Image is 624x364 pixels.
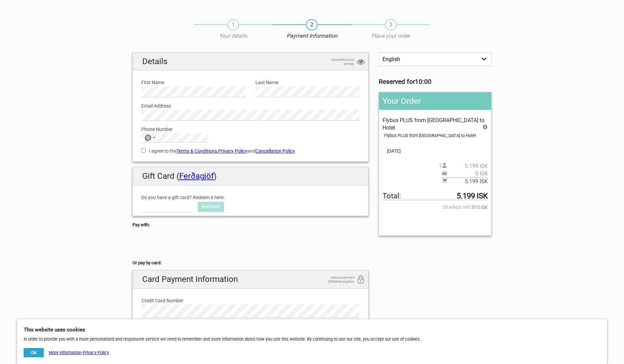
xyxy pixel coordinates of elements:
[198,202,224,211] a: Redeem
[320,275,354,284] span: secure payment 256bit encryption
[415,78,432,85] strong: 10:00
[255,148,295,154] a: Cancellation Policy
[382,204,488,211] span: Of which VAT:
[49,350,81,355] a: More information
[17,319,607,364] div: In order to provide you with a more personalized and responsive service we need to remember and s...
[9,12,77,17] p: We're away right now. Please check back later!
[442,170,488,177] span: Pickup price
[379,92,491,110] h2: Your Order
[357,58,365,67] i: privacy protection
[132,237,193,251] iframe: Cadre de bouton sécurisé pour le paiement
[385,19,397,31] span: 3
[379,78,492,85] h3: Reserved for
[442,177,488,185] span: Subtotal
[457,192,488,200] strong: 5.199 ISK
[273,32,351,40] p: Payment Information
[382,192,488,200] span: Total to be paid
[227,19,239,31] span: 1
[176,148,217,154] a: Terms & Conditions
[142,133,159,142] button: Selected country
[142,297,359,304] label: Credit Card Number
[141,126,360,133] label: Phone Number
[141,194,245,201] label: Do you have a gift card? Redeem it here.
[24,348,109,357] div: -
[382,117,484,131] span: Flybus PLUS from [GEOGRAPHIC_DATA] to Hotel
[320,58,354,66] span: we protect your privacy
[384,132,488,139] div: Flybus PLUS from [GEOGRAPHIC_DATA] to Hotel
[24,348,44,357] button: OK
[24,326,600,333] h5: This website uses cookies
[439,162,488,170] span: 1 person(s)
[141,147,360,155] label: I agree to the , and
[194,32,273,40] p: Your details
[179,171,214,181] a: Ferðagjöf
[382,147,488,155] span: [DATE]
[447,170,488,177] span: 0 ISK
[141,79,245,86] label: First Name
[133,270,368,288] h2: Card Payment Information
[357,275,365,285] i: 256bit encryption
[447,162,488,170] span: 5.199 ISK
[133,53,368,71] h2: Details
[132,221,369,229] h5: Pay with:
[83,350,109,355] a: Privacy Policy
[472,204,488,211] strong: 515 ISK
[133,167,368,185] h2: Gift Card ( )
[141,102,360,110] label: Email Address
[255,79,359,86] label: Last Name
[447,178,488,185] span: 5.199 ISK
[78,11,86,19] button: Open LiveChat chat widget
[306,19,318,31] span: 2
[132,259,369,267] h5: Or pay by card:
[351,32,430,40] p: Place your order
[218,148,247,154] a: Privacy Policy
